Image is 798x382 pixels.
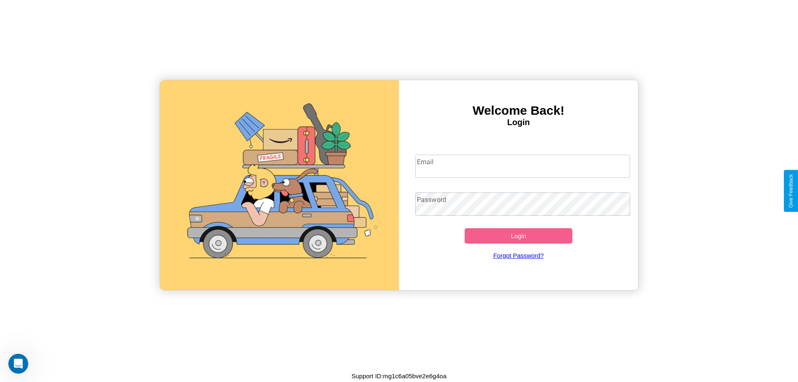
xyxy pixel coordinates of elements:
[465,228,572,244] button: Login
[399,104,638,118] h3: Welcome Back!
[352,370,447,382] p: Support ID: mg1c6a05bve2e6g4oa
[160,80,399,290] img: gif
[788,174,794,208] div: Give Feedback
[8,354,28,374] iframe: Intercom live chat
[399,118,638,127] h4: Login
[411,244,626,267] a: Forgot Password?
